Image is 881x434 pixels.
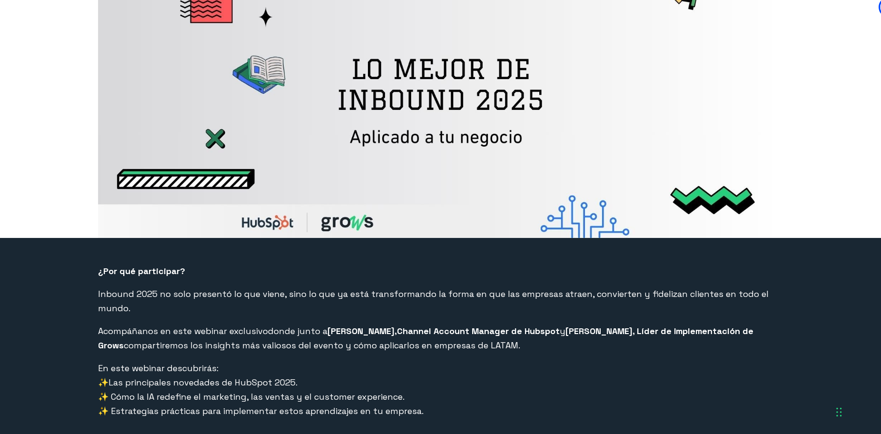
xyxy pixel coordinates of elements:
span: ✨ Estrategias prácticas para implementar estos aprendizajes en tu empresa. [98,405,424,416]
span: ✨ Cómo la IA redefine el marketing, las ventas y el customer experience. [98,391,405,402]
span: Channel Account Manager de Hubspot [397,325,560,336]
span: Inbound 2025 no solo presentó lo que viene, sino lo que ya está transformando la forma en que las... [98,288,769,314]
span: donde junto a y compartiremos los insights más valiosos del evento y cómo aplicarlos en empresas ... [98,325,753,351]
span: En este webinar descubrirás: [98,363,218,374]
iframe: Chat Widget [710,312,881,434]
span: Las principales novedades de HubSpot 2025. [109,377,297,388]
span: Acompáñanos en este webinar exclusivo [98,325,268,336]
span: ¿Por qué participar? [98,266,185,276]
div: Drag [836,398,842,426]
p: ✨ [98,361,783,418]
strong: [PERSON_NAME], [327,325,397,336]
